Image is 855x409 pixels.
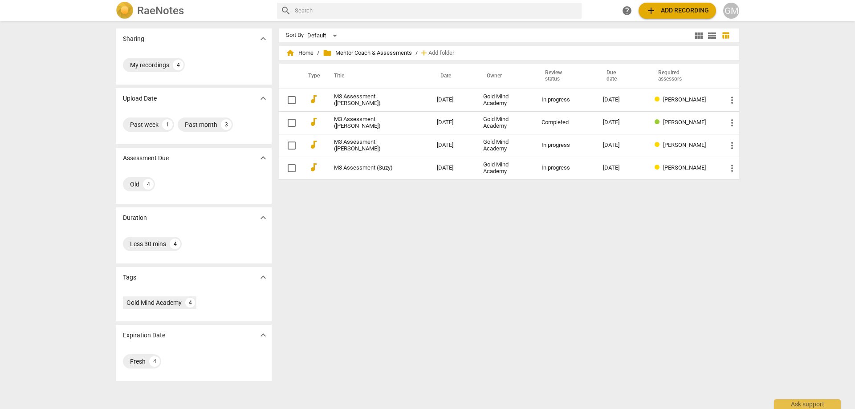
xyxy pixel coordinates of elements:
[123,154,169,163] p: Assessment Due
[308,94,319,105] span: audiotrack
[116,2,134,20] img: Logo
[123,213,147,223] p: Duration
[258,93,269,104] span: expand_more
[123,94,157,103] p: Upload Date
[483,162,527,175] div: Gold Mind Academy
[143,179,154,190] div: 4
[719,29,732,42] button: Table view
[308,162,319,173] span: audiotrack
[692,29,705,42] button: Tile view
[256,328,270,342] button: Show more
[286,49,313,57] span: Home
[727,140,737,151] span: more_vert
[334,165,405,171] a: M3 Assessment (Suzy)
[295,4,578,18] input: Search
[116,2,270,20] a: LogoRaeNotes
[334,116,405,130] a: M3 Assessment ([PERSON_NAME])
[541,97,589,103] div: In progress
[130,180,139,189] div: Old
[603,165,640,171] div: [DATE]
[415,50,418,57] span: /
[258,330,269,340] span: expand_more
[655,119,663,126] span: Review status: completed
[258,272,269,283] span: expand_more
[323,64,430,89] th: Title
[256,32,270,45] button: Show more
[541,119,589,126] div: Completed
[162,119,173,130] div: 1
[619,3,635,19] a: Help
[727,163,737,174] span: more_vert
[603,142,640,149] div: [DATE]
[256,92,270,105] button: Show more
[723,3,739,19] button: GM
[663,119,706,126] span: [PERSON_NAME]
[428,50,454,57] span: Add folder
[663,164,706,171] span: [PERSON_NAME]
[655,96,663,103] span: Review status: in progress
[334,93,405,107] a: M3 Assessment ([PERSON_NAME])
[721,31,730,40] span: table_chart
[655,142,663,148] span: Review status: in progress
[323,49,412,57] span: Mentor Coach & Assessments
[430,157,476,179] td: [DATE]
[123,273,136,282] p: Tags
[419,49,428,57] span: add
[130,357,146,366] div: Fresh
[639,3,716,19] button: Upload
[430,134,476,157] td: [DATE]
[256,211,270,224] button: Show more
[483,139,527,152] div: Gold Mind Academy
[430,89,476,111] td: [DATE]
[727,117,737,128] span: more_vert
[256,271,270,284] button: Show more
[307,28,340,43] div: Default
[541,165,589,171] div: In progress
[705,29,719,42] button: List view
[221,119,232,130] div: 3
[646,5,656,16] span: add
[541,142,589,149] div: In progress
[655,164,663,171] span: Review status: in progress
[663,142,706,148] span: [PERSON_NAME]
[308,117,319,127] span: audiotrack
[774,399,841,409] div: Ask support
[603,97,640,103] div: [DATE]
[308,139,319,150] span: audiotrack
[317,50,319,57] span: /
[483,116,527,130] div: Gold Mind Academy
[123,331,165,340] p: Expiration Date
[286,32,304,39] div: Sort By
[185,120,217,129] div: Past month
[170,239,180,249] div: 4
[430,64,476,89] th: Date
[286,49,295,57] span: home
[123,34,144,44] p: Sharing
[596,64,647,89] th: Due date
[137,4,184,17] h2: RaeNotes
[173,60,183,70] div: 4
[707,30,717,41] span: view_list
[281,5,291,16] span: search
[727,95,737,105] span: more_vert
[256,151,270,165] button: Show more
[323,49,332,57] span: folder
[430,111,476,134] td: [DATE]
[185,298,195,308] div: 4
[130,61,169,69] div: My recordings
[693,30,704,41] span: view_module
[647,64,720,89] th: Required assessors
[258,212,269,223] span: expand_more
[130,120,159,129] div: Past week
[646,5,709,16] span: Add recording
[534,64,596,89] th: Review status
[622,5,632,16] span: help
[258,153,269,163] span: expand_more
[663,96,706,103] span: [PERSON_NAME]
[258,33,269,44] span: expand_more
[483,93,527,107] div: Gold Mind Academy
[126,298,182,307] div: Gold Mind Academy
[476,64,534,89] th: Owner
[603,119,640,126] div: [DATE]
